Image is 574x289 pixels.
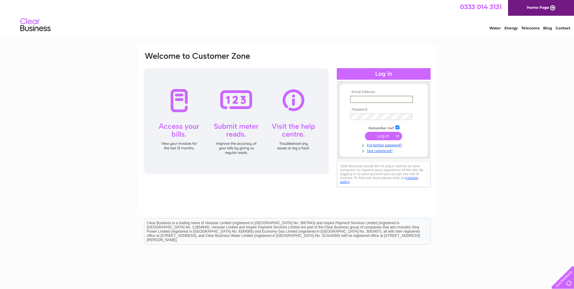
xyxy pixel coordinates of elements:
[365,132,402,140] input: Submit
[20,16,51,34] img: logo.png
[350,148,419,153] a: Not registered?
[337,161,431,187] div: Clear Business would like to place cookies on your computer to improve your experience of the sit...
[556,26,570,30] a: Contact
[144,3,430,29] div: Clear Business is a trading name of Verastar Limited (registered in [GEOGRAPHIC_DATA] No. 3667643...
[521,26,540,30] a: Telecoms
[349,108,419,112] th: Password:
[489,26,501,30] a: Water
[340,176,418,184] a: cookies policy
[460,3,502,11] a: 0333 014 3131
[543,26,552,30] a: Blog
[349,90,419,94] th: Email Address:
[504,26,518,30] a: Energy
[350,142,419,148] a: Forgotten password?
[349,125,419,131] td: Remember me?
